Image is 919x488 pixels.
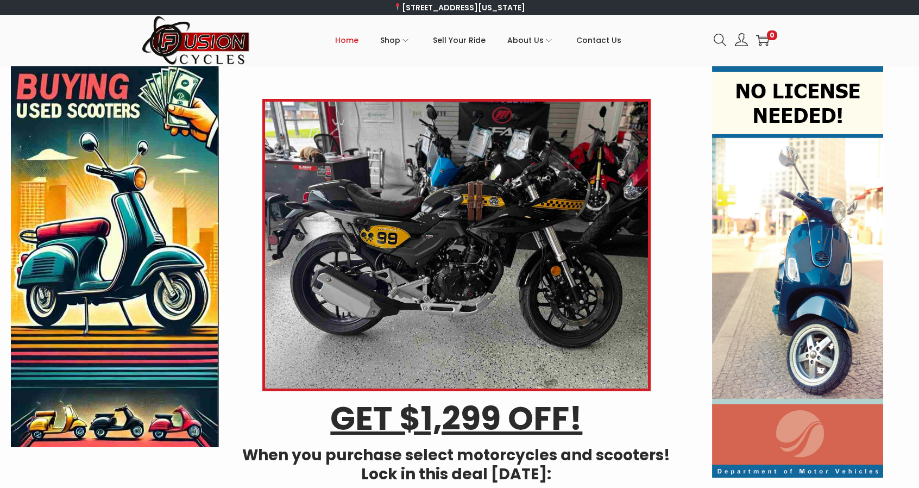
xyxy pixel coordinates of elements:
[507,16,555,65] a: About Us
[756,34,769,47] a: 0
[380,27,400,54] span: Shop
[394,3,401,11] img: 📍
[507,27,544,54] span: About Us
[433,27,486,54] span: Sell Your Ride
[235,446,678,484] h4: When you purchase select motorcycles and scooters! Lock in this deal [DATE]:
[335,27,358,54] span: Home
[380,16,411,65] a: Shop
[433,16,486,65] a: Sell Your Ride
[576,27,621,54] span: Contact Us
[576,16,621,65] a: Contact Us
[335,16,358,65] a: Home
[250,16,706,65] nav: Primary navigation
[394,2,526,13] a: [STREET_ADDRESS][US_STATE]
[142,15,250,66] img: Woostify retina logo
[330,396,582,441] u: GET $1,299 OFF!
